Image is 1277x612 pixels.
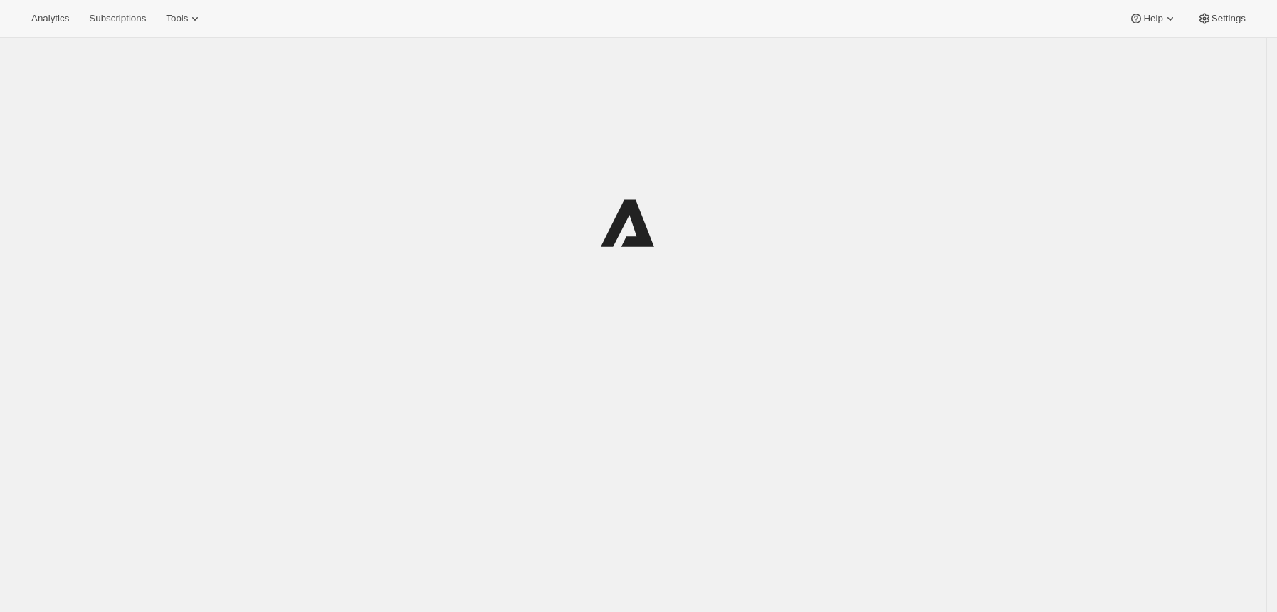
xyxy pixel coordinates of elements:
[23,9,78,28] button: Analytics
[166,13,188,24] span: Tools
[1143,13,1162,24] span: Help
[1212,13,1246,24] span: Settings
[31,13,69,24] span: Analytics
[80,9,154,28] button: Subscriptions
[89,13,146,24] span: Subscriptions
[1120,9,1185,28] button: Help
[157,9,211,28] button: Tools
[1189,9,1254,28] button: Settings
